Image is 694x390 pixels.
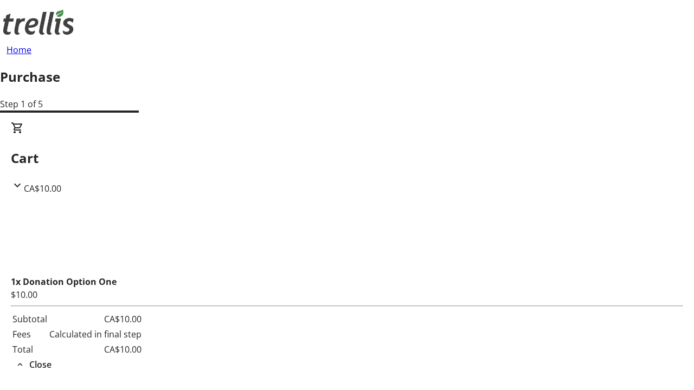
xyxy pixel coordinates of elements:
[12,327,48,341] td: Fees
[49,342,142,356] td: CA$10.00
[11,121,683,195] div: CartCA$10.00
[12,312,48,326] td: Subtotal
[11,288,683,301] div: $10.00
[11,195,683,372] div: CartCA$10.00
[11,148,683,168] h2: Cart
[11,276,117,288] strong: 1x Donation Option One
[12,342,48,356] td: Total
[49,312,142,326] td: CA$10.00
[24,183,61,194] span: CA$10.00
[29,358,52,371] span: Close
[11,358,56,371] button: Close
[49,327,142,341] td: Calculated in final step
